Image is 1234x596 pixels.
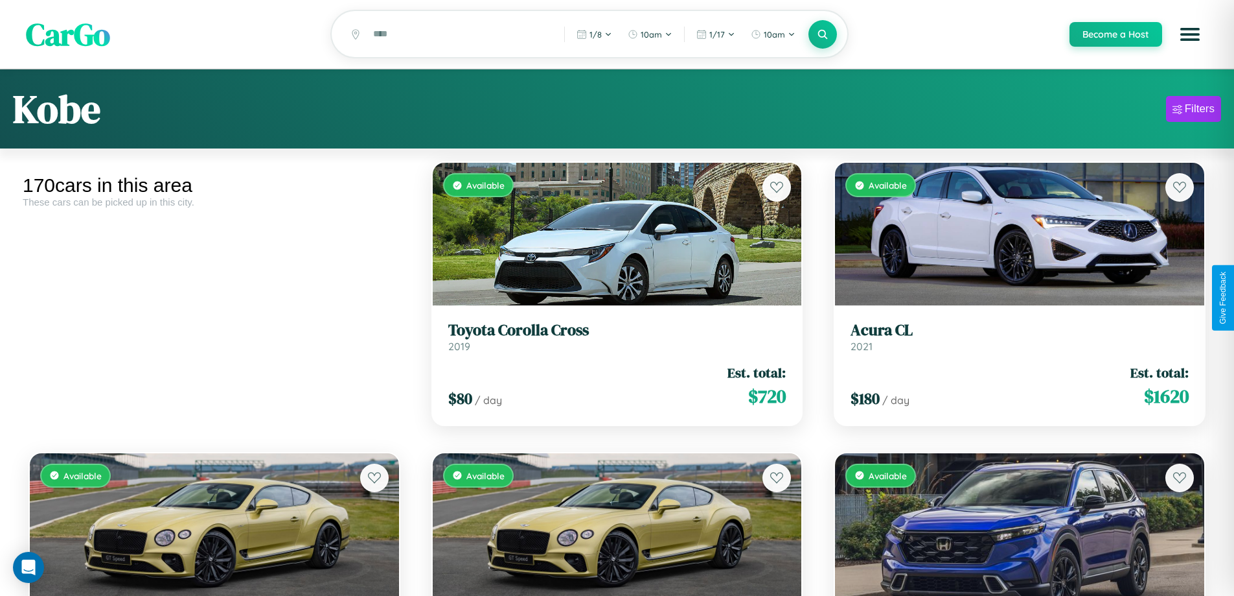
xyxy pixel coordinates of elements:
span: / day [475,394,502,407]
div: 170 cars in this area [23,174,406,197]
span: 10am [764,29,785,40]
span: 2021 [851,340,873,353]
button: 1/17 [690,24,742,45]
a: Acura CL2021 [851,321,1189,353]
h3: Acura CL [851,321,1189,340]
span: $ 1620 [1144,383,1189,409]
div: Open Intercom Messenger [13,552,44,583]
span: Est. total: [1130,363,1189,382]
span: Available [869,180,907,191]
div: Filters [1185,102,1215,115]
span: Available [869,470,907,481]
span: Est. total: [727,363,786,382]
button: Become a Host [1069,22,1162,47]
button: 1/8 [570,24,619,45]
span: $ 720 [748,383,786,409]
button: 10am [744,24,802,45]
h1: Kobe [13,82,100,136]
span: 10am [641,29,662,40]
span: $ 80 [448,388,472,409]
span: $ 180 [851,388,880,409]
span: Available [466,470,505,481]
span: CarGo [26,13,110,56]
span: Available [63,470,102,481]
div: Give Feedback [1218,272,1228,324]
button: 10am [621,24,679,45]
button: Filters [1166,96,1221,122]
span: 2019 [448,340,470,353]
a: Toyota Corolla Cross2019 [448,321,786,353]
span: Available [466,180,505,191]
span: / day [882,394,909,407]
span: 1 / 17 [709,29,725,40]
span: 1 / 8 [589,29,602,40]
div: These cars can be picked up in this city. [23,197,406,208]
h3: Toyota Corolla Cross [448,321,786,340]
button: Open menu [1172,16,1208,53]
